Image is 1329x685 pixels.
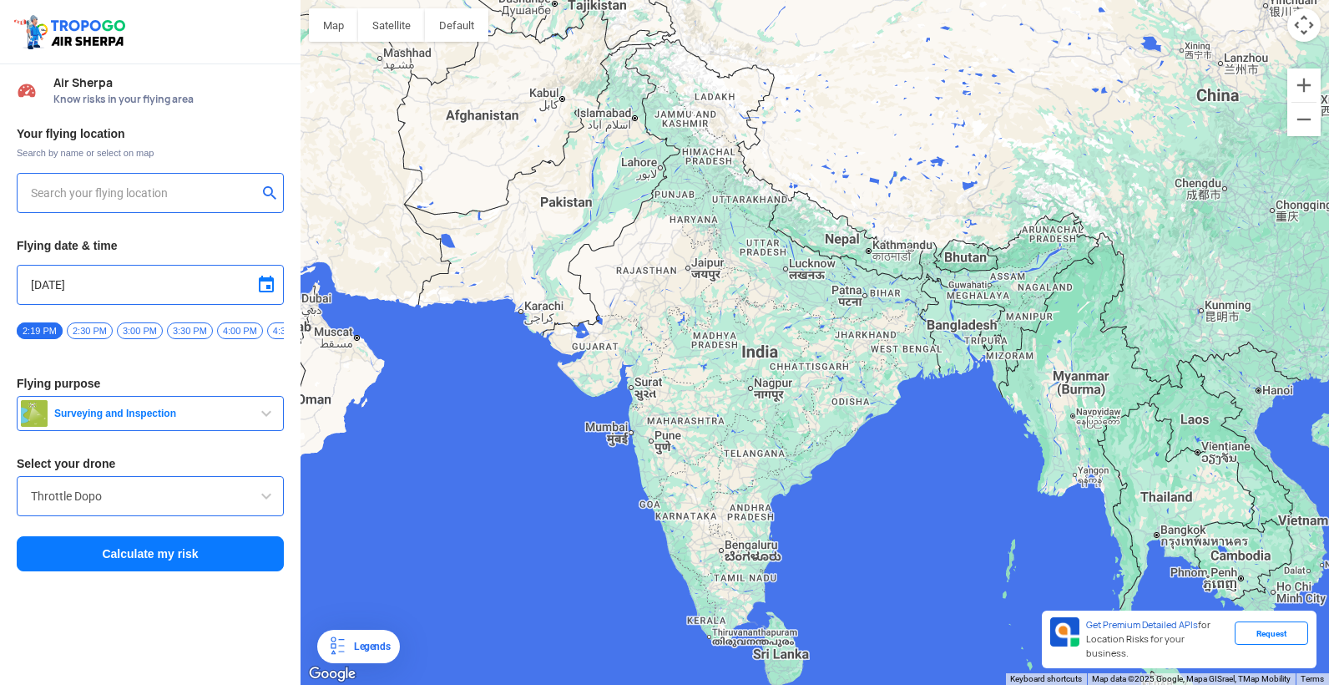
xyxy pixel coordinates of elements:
span: Search by name or select on map [17,146,284,160]
h3: Flying date & time [17,240,284,251]
div: for Location Risks for your business. [1079,617,1235,662]
input: Search by name or Brand [31,486,270,506]
h3: Your flying location [17,128,284,140]
span: Surveying and Inspection [48,407,256,420]
button: Show street map [309,8,358,42]
button: Calculate my risk [17,536,284,571]
button: Keyboard shortcuts [1010,673,1082,685]
input: Search your flying location [31,183,257,203]
button: Zoom out [1287,103,1321,136]
span: 2:19 PM [17,322,63,339]
span: Map data ©2025 Google, Mapa GISrael, TMap Mobility [1092,674,1291,683]
img: ic_tgdronemaps.svg [13,13,131,51]
img: Legends [327,637,347,657]
img: Google [305,663,360,685]
span: Air Sherpa [53,76,284,89]
span: 3:00 PM [117,322,163,339]
span: 4:00 PM [217,322,263,339]
span: 3:30 PM [167,322,213,339]
a: Open this area in Google Maps (opens a new window) [305,663,360,685]
button: Map camera controls [1287,8,1321,42]
span: 2:30 PM [67,322,113,339]
h3: Flying purpose [17,378,284,389]
span: 4:30 PM [267,322,313,339]
img: survey.png [21,400,48,427]
div: Request [1235,622,1308,645]
div: Legends [347,637,390,657]
span: Know risks in your flying area [53,93,284,106]
input: Select Date [31,275,270,295]
button: Show satellite imagery [358,8,425,42]
a: Terms [1301,674,1324,683]
button: Zoom in [1287,68,1321,102]
img: Risk Scores [17,80,37,100]
img: Premium APIs [1050,617,1079,647]
span: Get Premium Detailed APIs [1086,619,1198,631]
h3: Select your drone [17,458,284,469]
button: Surveying and Inspection [17,396,284,431]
